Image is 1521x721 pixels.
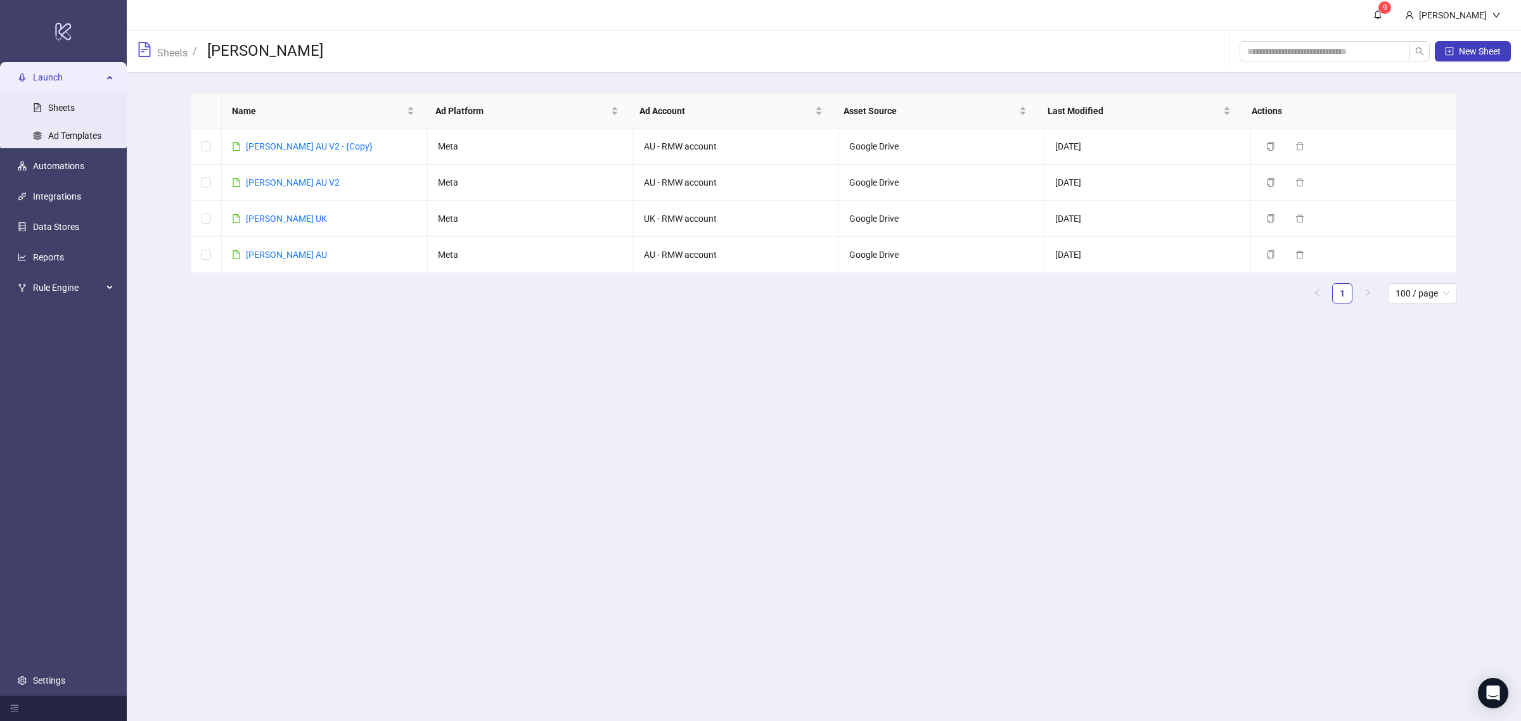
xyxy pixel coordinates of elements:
[33,65,103,90] span: Launch
[193,41,197,61] li: /
[232,250,241,259] span: file
[1333,284,1352,303] a: 1
[1313,289,1321,297] span: left
[33,675,65,686] a: Settings
[246,214,327,224] a: [PERSON_NAME] UK
[1435,41,1511,61] button: New Sheet
[1045,201,1251,237] td: [DATE]
[634,165,840,201] td: AU - RMW account
[1357,283,1378,303] button: right
[18,283,27,292] span: fork
[33,161,84,171] a: Automations
[629,94,833,129] th: Ad Account
[1378,1,1391,14] sup: 9
[1295,214,1304,223] span: delete
[1307,283,1327,303] li: Previous Page
[1307,283,1327,303] button: left
[1405,11,1414,20] span: user
[1396,284,1449,303] span: 100 / page
[1383,3,1387,12] span: 9
[428,237,634,273] td: Meta
[1415,47,1424,56] span: search
[435,104,608,118] span: Ad Platform
[1266,178,1275,187] span: copy
[1045,129,1251,165] td: [DATE]
[246,141,373,151] a: [PERSON_NAME] AU V2 - {Copy}
[1332,283,1352,303] li: 1
[10,704,19,713] span: menu-fold
[33,191,81,201] a: Integrations
[1492,11,1501,20] span: down
[428,129,634,165] td: Meta
[246,250,327,260] a: [PERSON_NAME] AU
[1445,47,1454,56] span: plus-square
[48,131,101,141] a: Ad Templates
[1414,8,1492,22] div: [PERSON_NAME]
[1295,178,1304,187] span: delete
[155,45,190,59] a: Sheets
[1295,142,1304,151] span: delete
[1388,283,1457,303] div: Page Size
[839,237,1045,273] td: Google Drive
[1295,250,1304,259] span: delete
[1364,289,1371,297] span: right
[33,252,64,262] a: Reports
[18,73,27,82] span: rocket
[634,201,840,237] td: UK - RMW account
[634,237,840,273] td: AU - RMW account
[1048,104,1221,118] span: Last Modified
[839,165,1045,201] td: Google Drive
[634,129,840,165] td: AU - RMW account
[232,214,241,223] span: file
[1045,237,1251,273] td: [DATE]
[1266,250,1275,259] span: copy
[222,94,426,129] th: Name
[207,41,323,61] h3: [PERSON_NAME]
[48,103,75,113] a: Sheets
[232,178,241,187] span: file
[232,142,241,151] span: file
[639,104,812,118] span: Ad Account
[1459,46,1501,56] span: New Sheet
[246,177,340,188] a: [PERSON_NAME] AU V2
[833,94,1037,129] th: Asset Source
[1478,678,1508,708] div: Open Intercom Messenger
[1373,10,1382,19] span: bell
[1266,214,1275,223] span: copy
[33,275,103,300] span: Rule Engine
[232,104,405,118] span: Name
[1357,283,1378,303] li: Next Page
[1242,94,1446,129] th: Actions
[428,201,634,237] td: Meta
[1266,142,1275,151] span: copy
[425,94,629,129] th: Ad Platform
[137,42,152,57] span: file-text
[844,104,1017,118] span: Asset Source
[1037,94,1242,129] th: Last Modified
[839,201,1045,237] td: Google Drive
[428,165,634,201] td: Meta
[33,222,79,232] a: Data Stores
[1045,165,1251,201] td: [DATE]
[839,129,1045,165] td: Google Drive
